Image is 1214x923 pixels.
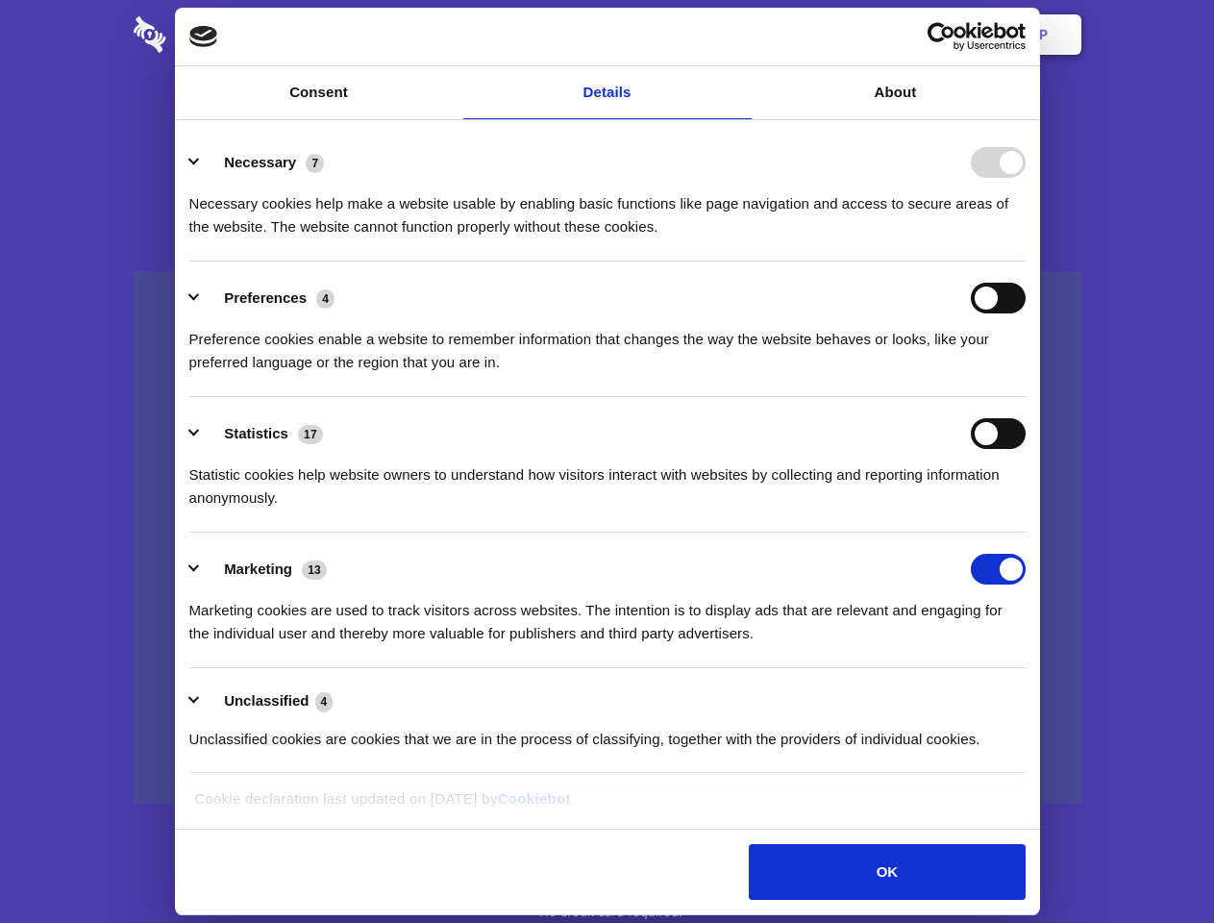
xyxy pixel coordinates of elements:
div: Cookie declaration last updated on [DATE] by [180,787,1034,825]
div: Statistic cookies help website owners to understand how visitors interact with websites by collec... [189,449,1026,510]
span: 4 [315,692,334,711]
h1: Eliminate Slack Data Loss. [134,87,1081,156]
a: About [752,66,1040,119]
img: logo-wordmark-white-trans-d4663122ce5f474addd5e946df7df03e33cb6a1c49d2221995e7729f52c070b2.svg [134,16,298,53]
div: Preference cookies enable a website to remember information that changes the way the website beha... [189,313,1026,374]
button: Preferences (4) [189,283,347,313]
button: Marketing (13) [189,554,339,585]
div: Unclassified cookies are cookies that we are in the process of classifying, together with the pro... [189,713,1026,751]
a: Cookiebot [498,790,571,807]
a: Consent [175,66,463,119]
div: Necessary cookies help make a website usable by enabling basic functions like page navigation and... [189,178,1026,238]
button: OK [749,844,1025,900]
h4: Auto-redaction of sensitive data, encrypted data sharing and self-destructing private chats. Shar... [134,175,1081,238]
a: Usercentrics Cookiebot - opens in a new window [857,22,1026,51]
a: Wistia video thumbnail [134,271,1081,805]
button: Statistics (17) [189,418,335,449]
label: Necessary [224,154,296,170]
label: Statistics [224,425,288,441]
a: Pricing [564,5,648,64]
a: Details [463,66,752,119]
span: 4 [316,289,334,309]
a: Contact [780,5,868,64]
span: 13 [302,561,327,580]
div: Marketing cookies are used to track visitors across websites. The intention is to display ads tha... [189,585,1026,645]
label: Marketing [224,561,292,577]
button: Unclassified (4) [189,689,345,713]
span: 17 [298,425,323,444]
button: Necessary (7) [189,147,336,178]
label: Preferences [224,289,307,306]
span: 7 [306,154,324,173]
img: logo [189,26,218,47]
a: Login [872,5,955,64]
iframe: Drift Widget Chat Controller [1118,827,1191,900]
